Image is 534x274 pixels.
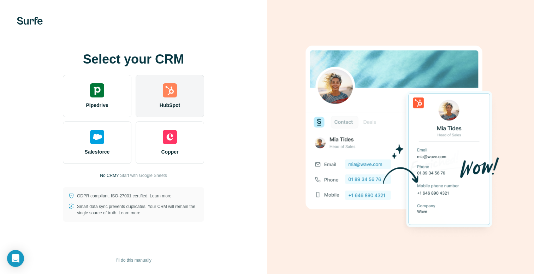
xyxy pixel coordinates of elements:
[163,130,177,144] img: copper's logo
[150,193,171,198] a: Learn more
[302,35,499,239] img: HUBSPOT image
[115,257,151,263] span: I’ll do this manually
[17,17,43,25] img: Surfe's logo
[86,102,108,109] span: Pipedrive
[120,172,167,179] button: Start with Google Sheets
[77,193,171,199] p: GDPR compliant. ISO-27001 certified.
[90,130,104,144] img: salesforce's logo
[163,83,177,97] img: hubspot's logo
[111,255,156,266] button: I’ll do this manually
[90,83,104,97] img: pipedrive's logo
[85,148,110,155] span: Salesforce
[77,203,198,216] p: Smart data sync prevents duplicates. Your CRM will remain the single source of truth.
[160,102,180,109] span: HubSpot
[100,172,119,179] p: No CRM?
[119,210,140,215] a: Learn more
[161,148,179,155] span: Copper
[7,250,24,267] div: Open Intercom Messenger
[63,52,204,66] h1: Select your CRM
